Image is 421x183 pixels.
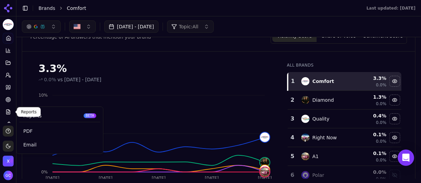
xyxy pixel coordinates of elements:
[398,150,414,166] div: Open Intercom Messenger
[179,23,198,30] span: Topic: All
[39,5,353,12] nav: breadcrumb
[23,141,96,148] span: Email
[358,112,386,119] div: 0.4 %
[288,110,402,128] tr: 3qualityQuality0.4%0.0%Hide quality data
[301,96,310,104] img: diamond
[389,151,400,162] button: Hide a1 data
[301,152,310,160] img: a1
[291,77,295,85] div: 1
[19,139,100,151] a: Email
[389,76,400,87] button: Hide comfort data
[287,62,402,68] div: All Brands
[74,23,80,30] img: United States
[290,96,295,104] div: 2
[19,125,100,137] a: PDF
[84,113,96,118] span: BETA
[3,156,14,167] img: Xponent21 Inc
[17,107,41,117] div: Reports
[389,170,400,181] button: Show polar data
[290,171,295,179] div: 6
[58,76,102,83] span: vs [DATE] - [DATE]
[260,158,270,167] img: diamond
[23,128,96,135] span: PDF
[358,94,386,100] div: 1.3 %
[376,157,387,163] span: 0.0%
[301,77,310,85] img: comfort
[389,113,400,124] button: Hide quality data
[44,76,56,83] span: 0.0%
[104,20,159,33] button: [DATE] - [DATE]
[3,19,14,30] img: Comfort
[260,132,270,142] img: comfort
[376,176,387,182] span: 0.0%
[376,101,387,107] span: 0.0%
[3,156,14,167] button: Open organization switcher
[312,115,329,122] div: Quality
[358,131,386,138] div: 0.1 %
[39,62,273,75] div: 3.3%
[301,171,310,179] img: polar
[260,165,270,175] img: quality
[290,152,295,160] div: 5
[376,82,387,88] span: 0.0%
[358,75,386,82] div: 3.3 %
[290,133,295,142] div: 4
[260,167,270,177] img: a1
[288,91,402,110] tr: 2diamondDiamond1.3%0.0%Hide diamond data
[288,128,402,147] tr: 4right nowRight Now0.1%0.0%Hide right now data
[46,176,60,181] tspan: [DATE]
[290,115,295,123] div: 3
[288,72,402,91] tr: 1comfortComfort3.3%0.0%Hide comfort data
[312,172,324,179] div: Polar
[39,93,48,98] tspan: 10%
[366,5,416,11] div: Last updated: [DATE]
[99,176,112,181] tspan: [DATE]
[3,171,13,180] button: Open user button
[205,176,219,181] tspan: [DATE]
[376,120,387,125] span: 0.0%
[23,112,42,119] span: Reports
[389,95,400,105] button: Hide diamond data
[358,169,386,175] div: 0.0 %
[312,78,334,85] div: Comfort
[3,19,14,30] button: Current brand: Comfort
[39,5,55,11] a: Brands
[358,150,386,157] div: 0.1 %
[301,115,310,123] img: quality
[301,133,310,142] img: right now
[152,176,166,181] tspan: [DATE]
[312,153,318,160] div: A1
[288,147,402,166] tr: 5a1A10.1%0.0%Hide a1 data
[312,134,337,141] div: Right Now
[258,176,272,181] tspan: [DATE]
[41,170,48,174] tspan: 0%
[389,132,400,143] button: Hide right now data
[3,171,13,180] img: Garry Callis Jr.
[67,5,86,12] span: Comfort
[376,139,387,144] span: 0.0%
[312,97,334,103] div: Diamond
